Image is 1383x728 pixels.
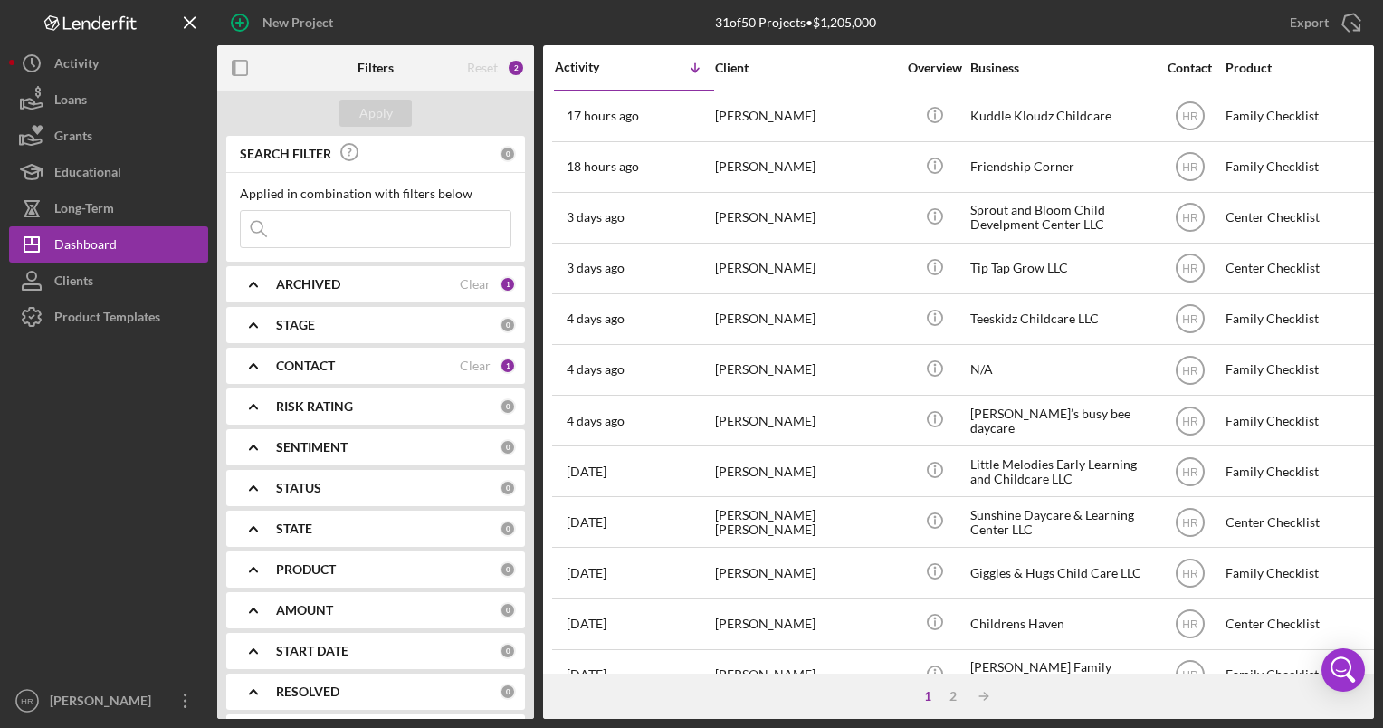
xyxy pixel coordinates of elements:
div: [PERSON_NAME] [715,447,896,495]
div: Applied in combination with filters below [240,187,511,201]
div: 0 [500,146,516,162]
div: 0 [500,602,516,618]
text: HR [1182,465,1198,478]
div: [PERSON_NAME] [715,244,896,292]
div: Childrens Haven [970,599,1151,647]
div: Sprout and Bloom Child Develpment Center LLC [970,194,1151,242]
div: [PERSON_NAME]’s busy bee daycare [970,397,1151,445]
div: Contact [1156,61,1224,75]
text: HR [1182,567,1198,580]
div: [PERSON_NAME] [715,194,896,242]
div: 2 [507,59,525,77]
div: 0 [500,317,516,333]
b: SENTIMENT [276,440,348,455]
time: 2025-08-16 18:53 [567,617,606,631]
time: 2025-08-28 20:46 [567,109,639,123]
button: Clients [9,263,208,299]
div: Sunshine Daycare & Learning Center LLC [970,498,1151,546]
div: 1 [915,689,940,704]
text: HR [21,696,33,706]
div: Overview [901,61,968,75]
b: RISK RATING [276,399,353,414]
time: 2025-08-17 23:03 [567,566,606,580]
text: HR [1182,415,1198,427]
time: 2025-08-28 19:59 [567,159,639,174]
div: N/A [970,346,1151,394]
div: [PERSON_NAME] [PERSON_NAME] [715,498,896,546]
div: 0 [500,643,516,659]
text: HR [1182,516,1198,529]
div: [PERSON_NAME] [715,143,896,191]
div: Teeskidz Childcare LLC [970,295,1151,343]
div: Product Templates [54,299,160,340]
div: Educational [54,154,121,195]
text: HR [1182,161,1198,174]
time: 2025-08-25 13:07 [567,414,625,428]
div: [PERSON_NAME] [715,549,896,597]
b: START DATE [276,644,348,658]
time: 2025-08-21 21:19 [567,465,606,479]
button: Export [1272,5,1374,41]
div: Kuddle Kloudz Childcare [970,92,1151,140]
text: HR [1182,263,1198,275]
div: [PERSON_NAME] [45,683,163,723]
b: ARCHIVED [276,277,340,292]
div: Reset [467,61,498,75]
div: 1 [500,358,516,374]
text: HR [1182,618,1198,631]
div: Clients [54,263,93,303]
a: Dashboard [9,226,208,263]
div: [PERSON_NAME] [715,295,896,343]
b: STATUS [276,481,321,495]
button: New Project [217,5,351,41]
div: 0 [500,480,516,496]
div: Business [970,61,1151,75]
button: Activity [9,45,208,81]
b: RESOLVED [276,685,339,699]
div: Friendship Corner [970,143,1151,191]
div: Dashboard [54,226,117,267]
div: [PERSON_NAME] Family Childcare [970,651,1151,699]
button: HR[PERSON_NAME] [9,683,208,719]
div: 31 of 50 Projects • $1,205,000 [715,15,876,30]
b: STAGE [276,318,315,332]
div: Little Melodies Early Learning and Childcare LLC [970,447,1151,495]
div: 0 [500,398,516,415]
div: Clear [460,359,491,373]
div: [PERSON_NAME] [715,397,896,445]
div: Tip Tap Grow LLC [970,244,1151,292]
button: Product Templates [9,299,208,335]
div: Clear [460,277,491,292]
div: Long-Term [54,190,114,231]
div: 0 [500,684,516,700]
text: HR [1182,313,1198,326]
b: SEARCH FILTER [240,147,331,161]
div: Activity [54,45,99,86]
div: 0 [500,521,516,537]
div: Apply [359,100,393,127]
b: Filters [358,61,394,75]
button: Apply [339,100,412,127]
time: 2025-08-25 14:10 [567,362,625,377]
div: Client [715,61,896,75]
button: Long-Term [9,190,208,226]
text: HR [1182,110,1198,123]
div: [PERSON_NAME] [715,599,896,647]
div: [PERSON_NAME] [715,346,896,394]
div: Open Intercom Messenger [1321,648,1365,692]
text: HR [1182,669,1198,682]
b: CONTACT [276,359,335,373]
div: Grants [54,118,92,158]
text: HR [1182,364,1198,377]
button: Educational [9,154,208,190]
div: 0 [500,439,516,455]
div: 0 [500,561,516,578]
time: 2025-08-19 18:30 [567,515,606,530]
button: Loans [9,81,208,118]
button: Grants [9,118,208,154]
